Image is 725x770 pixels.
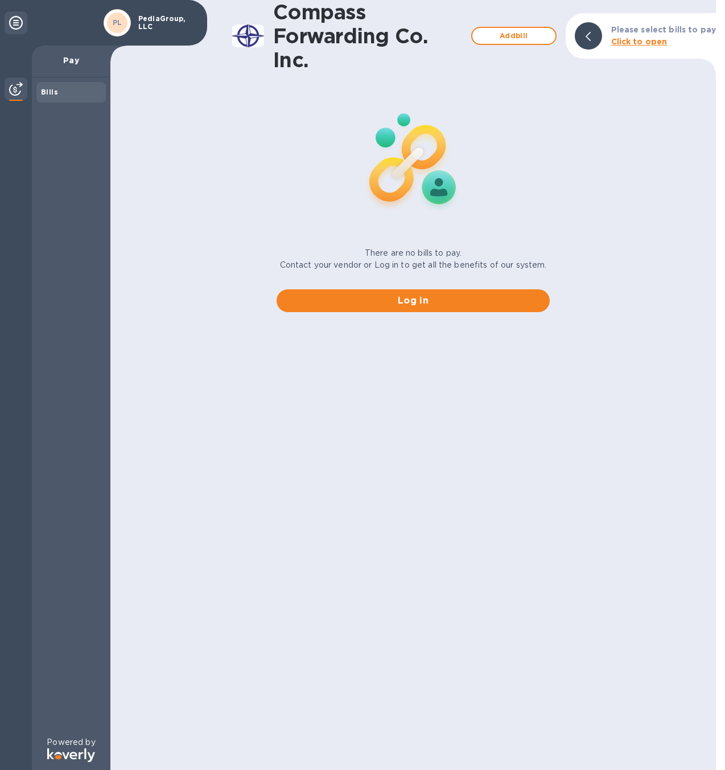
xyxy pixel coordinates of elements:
[611,37,668,46] b: Click to open
[481,29,546,43] span: Add bill
[41,55,101,66] p: Pay
[138,15,195,31] p: PediaGroup, LLC
[41,88,58,96] b: Bills
[286,294,541,308] span: Log in
[113,18,122,27] b: PL
[277,289,550,312] button: Log in
[47,748,95,762] img: Logo
[611,25,716,34] b: Please select bills to pay
[47,736,95,748] p: Powered by
[280,247,547,271] p: There are no bills to pay. Contact your vendor or Log in to get all the benefits of our system.
[471,27,557,45] button: Addbill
